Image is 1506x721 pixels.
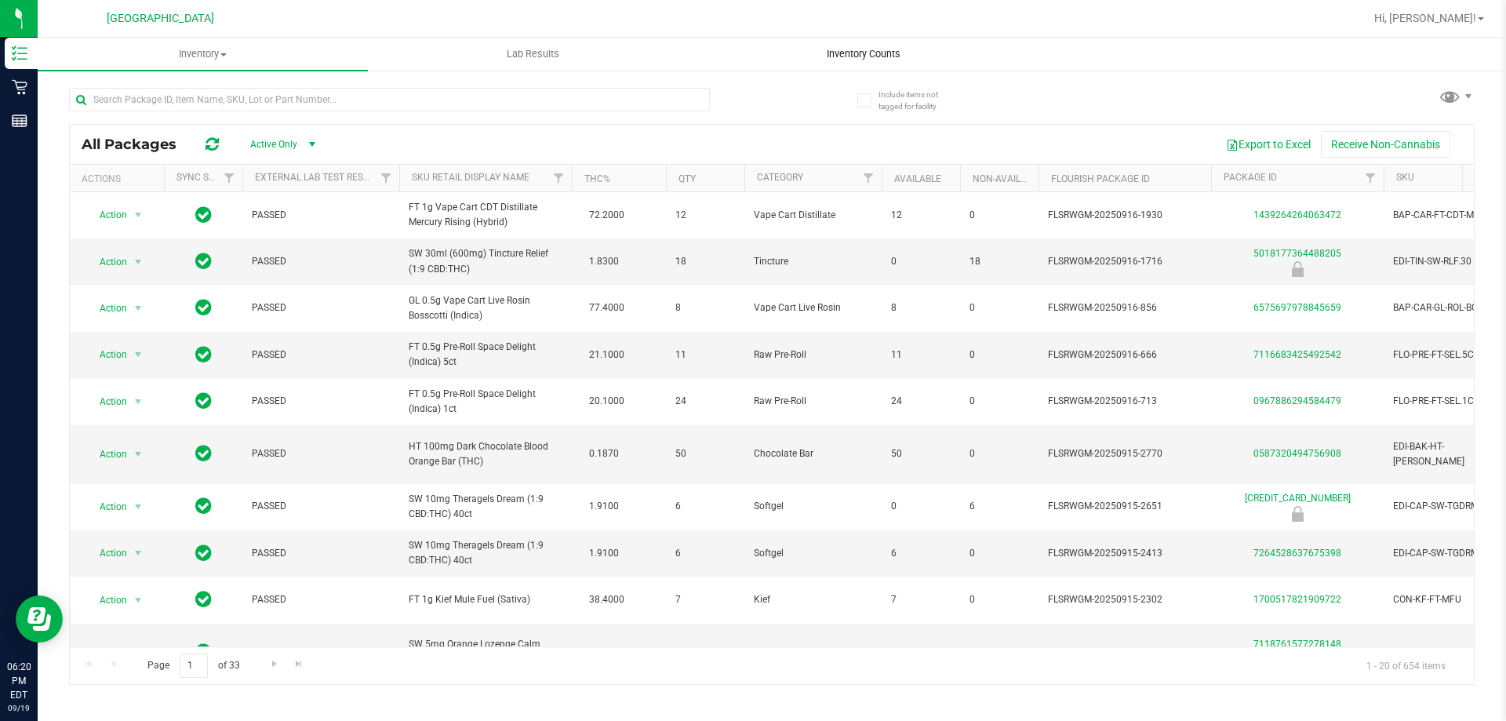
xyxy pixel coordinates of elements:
span: FLSRWGM-20250915-2770 [1048,446,1202,461]
span: Page of 33 [134,654,253,678]
span: PASSED [252,208,390,223]
span: Inventory Counts [806,47,922,61]
span: 20 [675,645,735,660]
span: Action [85,496,128,518]
a: Qty [678,173,696,184]
span: 24 [675,394,735,409]
span: PASSED [252,394,390,409]
span: 38.4000 [581,588,632,611]
span: Action [85,391,128,413]
span: PASSED [252,546,390,561]
p: 09/19 [7,702,31,714]
span: Softgel [754,546,872,561]
span: 50 [891,446,951,461]
div: Newly Received [1209,261,1386,277]
a: 0967886294584479 [1253,395,1341,406]
a: 1439264264063472 [1253,209,1341,220]
a: Inventory [38,38,368,71]
p: 06:20 PM EDT [7,660,31,702]
a: Filter [373,165,399,191]
span: In Sync [195,641,212,663]
span: select [129,589,148,611]
a: Inventory Counts [698,38,1028,71]
span: 72.2000 [581,204,632,227]
span: Vape Cart Live Rosin [754,300,872,315]
span: Action [85,297,128,319]
span: 6 [891,546,951,561]
span: select [129,496,148,518]
a: 7264528637675398 [1253,548,1341,559]
span: 8 [675,300,735,315]
span: Chocolate Bar [754,446,872,461]
span: 11 [891,348,951,362]
span: 11 [675,348,735,362]
span: select [129,642,148,664]
span: [GEOGRAPHIC_DATA] [107,12,214,25]
span: 0 [969,348,1029,362]
span: Tincture [754,254,872,269]
span: Kief [754,592,872,607]
span: Action [85,443,128,465]
a: Filter [856,165,882,191]
span: FLSRWGM-20250915-2651 [1048,499,1202,514]
span: FLSRWGM-20250916-713 [1048,394,1202,409]
span: 6 [969,499,1029,514]
a: Filter [1358,165,1384,191]
iframe: Resource center [16,595,63,643]
span: FLSRWGM-20250915-2202 [1048,645,1202,660]
span: FLSRWGM-20250916-666 [1048,348,1202,362]
button: Receive Non-Cannabis [1321,131,1450,158]
span: PASSED [252,254,390,269]
span: 0 [969,546,1029,561]
span: SW 30ml (600mg) Tincture Relief (1:9 CBD:THC) [409,246,562,276]
span: select [129,542,148,564]
span: 24 [891,394,951,409]
span: select [129,204,148,226]
a: Sku Retail Display Name [412,172,529,183]
span: select [129,391,148,413]
a: 7118761577278148 [1253,639,1341,650]
span: 0 [969,446,1029,461]
span: 21.1000 [581,344,632,366]
span: PASSED [252,446,390,461]
span: HT 100mg Dark Chocolate Blood Orange Bar (THC) [409,439,562,469]
span: 6 [675,499,735,514]
a: 1700517821909722 [1253,594,1341,605]
span: FLSRWGM-20250916-856 [1048,300,1202,315]
span: Inventory [38,47,368,61]
span: select [129,443,148,465]
span: Softgel [754,499,872,514]
span: select [129,297,148,319]
span: 18 [969,254,1029,269]
span: FT 1g Vape Cart CDT Distillate Mercury Rising (Hybrid) [409,200,562,230]
a: Non-Available [973,173,1042,184]
span: Action [85,251,128,273]
a: Sync Status [176,172,237,183]
span: 12 [891,208,951,223]
span: FLSRWGM-20250916-1716 [1048,254,1202,269]
span: Action [85,589,128,611]
span: FLSRWGM-20250915-2413 [1048,546,1202,561]
span: 0 [969,208,1029,223]
span: select [129,344,148,366]
span: In Sync [195,495,212,517]
span: FT 0.5g Pre-Roll Space Delight (Indica) 1ct [409,387,562,417]
span: FLSRWGM-20250916-1930 [1048,208,1202,223]
span: Lab Results [486,47,580,61]
a: THC% [584,173,610,184]
span: In Sync [195,204,212,226]
span: 0.1870 [581,442,627,465]
span: 1.9100 [581,542,627,565]
span: Hi, [PERSON_NAME]! [1374,12,1476,24]
a: 5018177364488205 [1253,248,1341,259]
span: 0 [969,394,1029,409]
a: Filter [216,165,242,191]
span: FLSRWGM-20250915-2302 [1048,592,1202,607]
span: PASSED [252,348,390,362]
span: PASSED [252,592,390,607]
div: Newly Received [1209,506,1386,522]
span: In Sync [195,390,212,412]
span: 20 [969,645,1029,660]
span: 7 [675,592,735,607]
span: Action [85,204,128,226]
